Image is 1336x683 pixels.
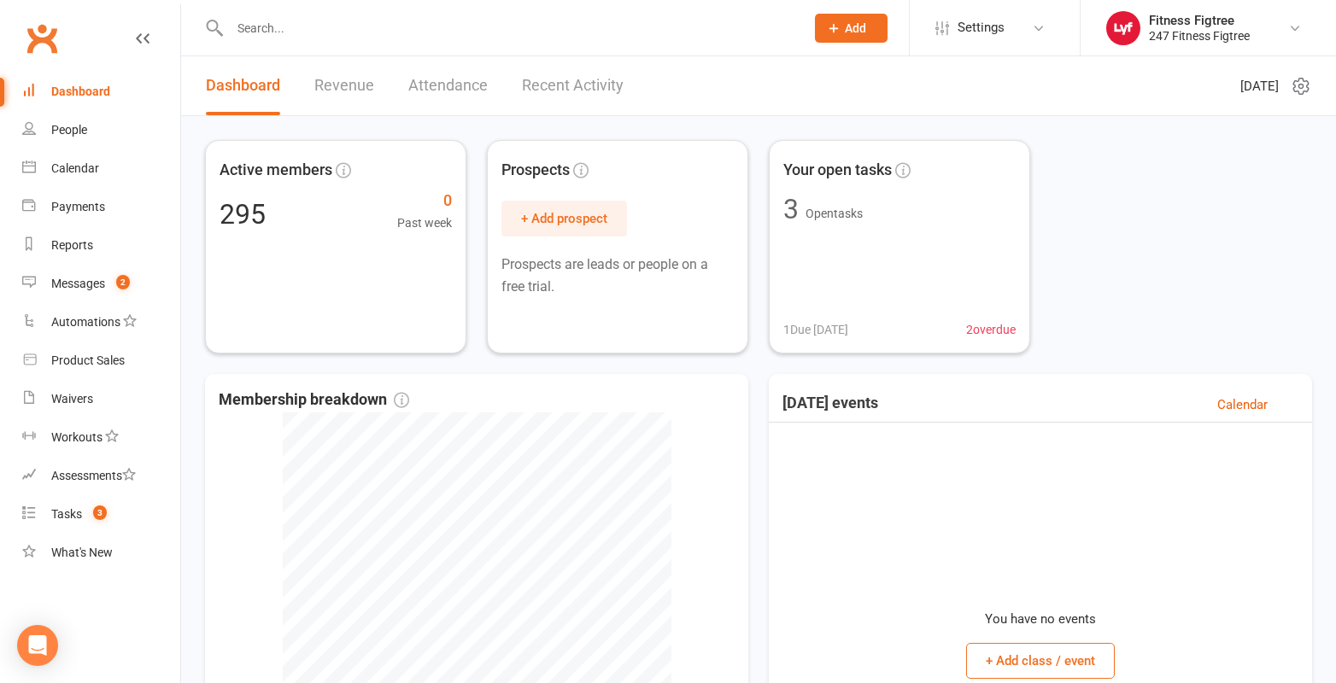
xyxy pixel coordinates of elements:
a: What's New [22,534,180,572]
span: Past week [397,213,452,232]
a: Waivers [22,380,180,418]
a: Tasks 3 [22,495,180,534]
a: Reports [22,226,180,265]
a: Recent Activity [522,56,624,115]
h3: [DATE] events [782,394,878,415]
a: Dashboard [206,56,280,115]
span: Your open tasks [783,158,892,183]
a: Calendar [1217,394,1268,415]
a: Product Sales [22,341,180,380]
a: Assessments [22,457,180,495]
a: Revenue [314,56,374,115]
button: + Add class / event [966,643,1115,679]
span: [DATE] [1240,76,1279,96]
span: Add [845,21,866,35]
span: Membership breakdown [219,388,409,412]
span: Open tasks [806,207,863,220]
img: thumb_image1753610192.png [1106,11,1140,45]
div: Assessments [51,469,136,482]
span: Active members [220,158,332,183]
div: Product Sales [51,353,125,367]
div: Waivers [51,392,93,406]
div: Fitness Figtree [1149,13,1250,28]
div: Automations [51,315,120,329]
button: + Add prospect [501,201,627,236]
span: 0 [397,189,452,213]
span: Prospects [501,158,570,183]
div: Payments [51,200,105,213]
a: People [22,111,180,149]
div: 295 [220,201,266,228]
input: Search... [225,16,793,40]
p: You have no events [985,609,1096,629]
div: 247 Fitness Figtree [1149,28,1250,44]
span: Settings [958,9,1005,47]
p: Prospects are leads or people on a free trial. [501,254,734,297]
div: Calendar [51,161,99,175]
a: Dashboard [22,73,180,111]
a: Attendance [408,56,488,115]
a: Messages 2 [22,265,180,303]
div: Tasks [51,507,82,521]
div: Open Intercom Messenger [17,625,58,666]
a: Workouts [22,418,180,457]
div: Messages [51,277,105,290]
div: Dashboard [51,85,110,98]
a: Automations [22,303,180,341]
div: People [51,123,87,137]
div: Reports [51,238,93,252]
span: 1 Due [DATE] [783,320,848,339]
div: Workouts [51,430,103,444]
a: Calendar [22,149,180,188]
a: Payments [22,188,180,226]
a: Clubworx [21,17,63,60]
button: Add [815,14,888,43]
span: 3 [93,505,107,520]
div: 3 [783,196,799,223]
div: What's New [51,546,113,559]
span: 2 overdue [966,320,1016,339]
span: 2 [116,275,130,289]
